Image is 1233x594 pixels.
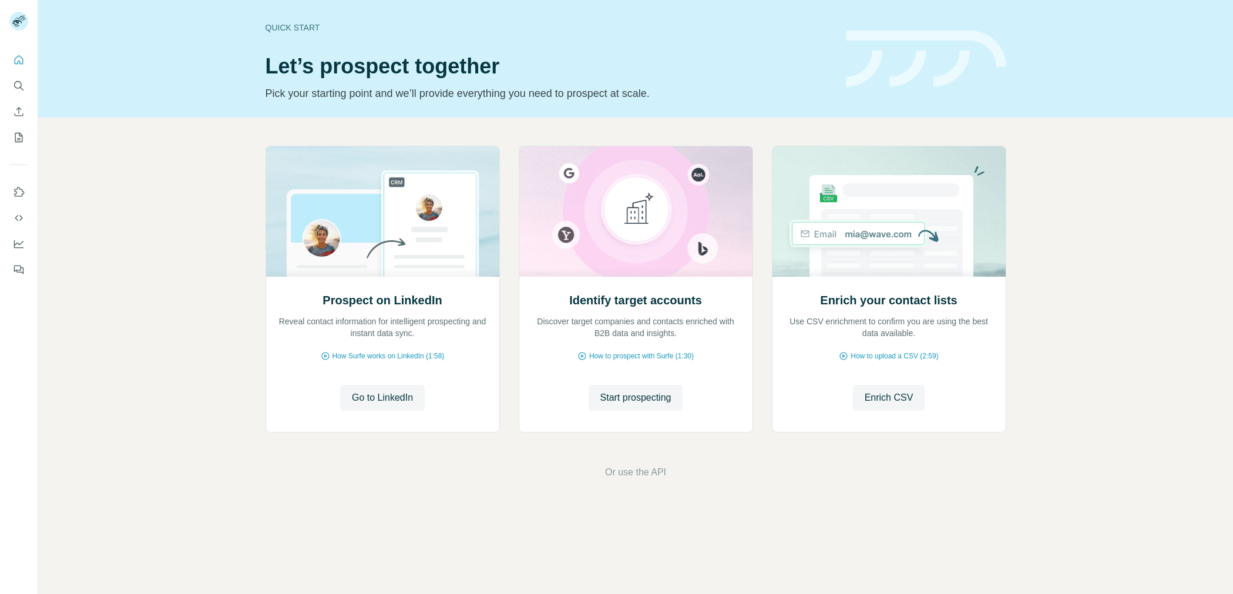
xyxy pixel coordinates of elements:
[600,391,671,405] span: Start prospecting
[853,385,925,411] button: Enrich CSV
[9,127,28,148] button: My lists
[865,391,913,405] span: Enrich CSV
[278,316,488,339] p: Reveal contact information for intelligent prospecting and instant data sync.
[589,385,683,411] button: Start prospecting
[531,316,741,339] p: Discover target companies and contacts enriched with B2B data and insights.
[851,351,938,361] span: How to upload a CSV (2:59)
[340,385,425,411] button: Go to LinkedIn
[9,182,28,203] button: Use Surfe on LinkedIn
[332,351,445,361] span: How Surfe works on LinkedIn (1:58)
[772,146,1006,277] img: Enrich your contact lists
[9,101,28,122] button: Enrich CSV
[820,292,957,308] h2: Enrich your contact lists
[9,207,28,229] button: Use Surfe API
[9,49,28,71] button: Quick start
[266,146,500,277] img: Prospect on LinkedIn
[569,292,702,308] h2: Identify target accounts
[9,75,28,96] button: Search
[9,259,28,280] button: Feedback
[519,146,753,277] img: Identify target accounts
[266,85,832,102] p: Pick your starting point and we’ll provide everything you need to prospect at scale.
[266,22,832,33] div: Quick start
[266,55,832,78] h1: Let’s prospect together
[846,31,1006,88] img: banner
[605,465,666,479] button: Or use the API
[352,391,413,405] span: Go to LinkedIn
[9,233,28,254] button: Dashboard
[589,351,694,361] span: How to prospect with Surfe (1:30)
[322,292,442,308] h2: Prospect on LinkedIn
[784,316,994,339] p: Use CSV enrichment to confirm you are using the best data available.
